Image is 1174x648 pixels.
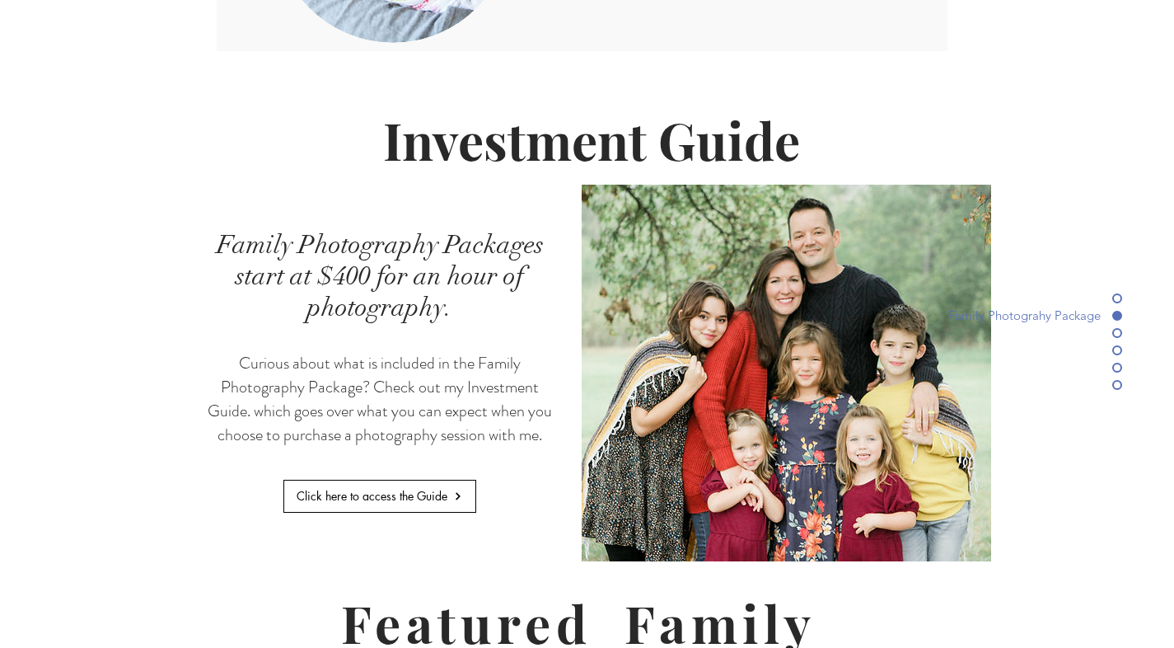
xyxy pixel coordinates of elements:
[217,229,544,261] span: Family Photography Packages
[1097,571,1174,648] iframe: Wix Chat
[383,106,800,174] span: Investment Guide
[283,480,476,513] a: Click here to access the Guide
[582,185,991,561] img: Large Family Photo by Photography of Sarah Mae
[297,488,447,504] span: Click here to access the Guide
[948,308,1112,323] span: Family Photograhy Package
[877,307,1122,324] a: Family Photograhy Package
[208,351,552,447] span: Curious about what is included in the Family Photography Package? Check out my Investment Guide. ...
[236,261,524,323] span: start at $400 for an hour of photography.
[877,289,1122,359] nav: Page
